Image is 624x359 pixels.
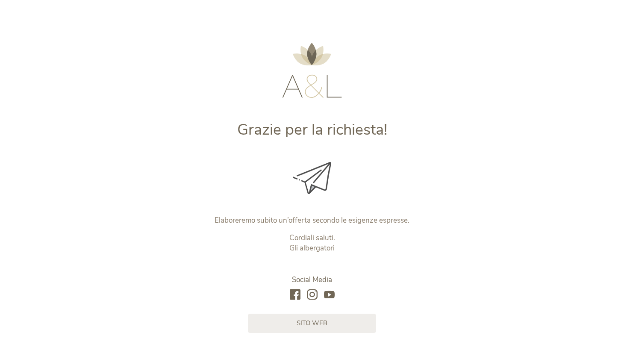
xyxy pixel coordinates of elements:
img: Grazie per la richiesta! [293,162,331,194]
span: Social Media [292,275,332,285]
a: facebook [290,289,300,301]
p: Elaboreremo subito un’offerta secondo le esigenze espresse. [134,215,491,226]
a: youtube [324,289,335,301]
a: instagram [307,289,318,301]
span: sito web [297,319,327,328]
span: Grazie per la richiesta! [237,119,387,140]
p: Cordiali saluti. Gli albergatori [134,233,491,253]
img: AMONTI & LUNARIS Wellnessresort [282,43,342,98]
a: sito web [248,314,376,333]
